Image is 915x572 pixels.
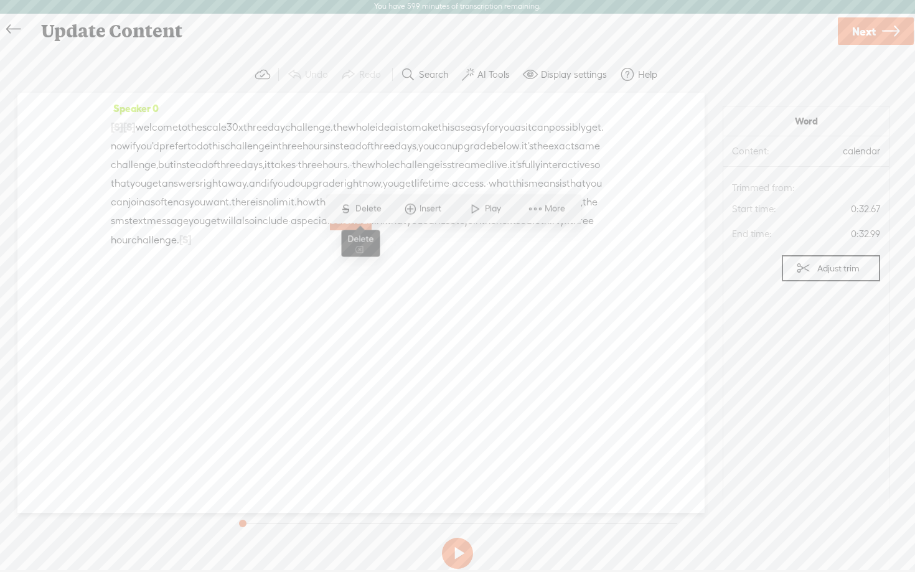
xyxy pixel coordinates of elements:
[387,212,406,230] span: that
[209,137,225,156] span: this
[179,193,189,212] span: as
[238,118,243,137] span: x
[438,118,454,137] span: this
[337,198,355,220] span: S
[383,174,399,193] span: you
[291,212,297,230] span: a
[350,156,352,174] span: ·
[395,156,440,174] span: challenge
[288,212,291,230] span: ·
[189,212,205,230] span: you
[301,174,340,193] span: upgrade
[359,68,381,81] label: Redo
[265,156,271,174] span: it
[355,203,385,215] span: Delete
[243,118,268,137] span: three
[570,212,594,230] span: three
[488,193,503,212] span: the
[440,156,447,174] span: is
[336,62,389,87] button: Redo
[374,2,541,12] label: You have 599 minutes of transcription remaining.
[227,118,238,137] span: 30
[130,174,146,193] span: you
[155,193,179,212] span: often
[298,156,322,174] span: three
[179,234,192,245] span: [S]
[615,62,665,87] button: Help
[162,174,200,193] span: answers
[232,193,256,212] span: there
[525,118,532,137] span: it
[523,193,553,212] span: button
[333,118,348,137] span: the
[205,193,232,212] span: want.
[522,156,540,174] span: fully
[187,137,197,156] span: to
[129,212,147,230] span: text
[518,62,615,87] button: Display settings
[403,118,412,137] span: to
[420,203,444,215] span: Insert
[111,121,123,133] span: [S]
[297,212,330,230] span: special
[376,193,395,212] span: very
[296,156,298,174] span: ·
[174,156,208,174] span: instead
[396,62,457,87] button: Search
[522,137,533,156] span: it's
[545,203,568,215] span: More
[159,137,187,156] span: prefer
[419,68,449,81] label: Search
[428,193,451,212] span: after
[136,118,178,137] span: welcome
[273,174,289,193] span: you
[465,118,486,137] span: easy
[268,118,285,137] span: day
[512,174,528,193] span: this
[732,182,880,194] span: Trimmed from:
[447,156,492,174] span: streamed
[732,228,787,240] span: End time:
[638,68,657,81] label: Help
[486,118,499,137] span: for
[330,212,372,230] span: calendar
[327,137,362,156] span: instead
[111,137,130,156] span: now
[528,174,560,193] span: means
[532,118,549,137] span: can
[332,193,364,212] span: works?
[236,212,255,230] span: also
[489,174,512,193] span: what
[399,174,415,193] span: get
[732,145,787,157] span: Content:
[541,68,607,81] label: Display settings
[372,212,387,230] span: link
[267,174,273,193] span: if
[732,203,787,215] span: Start time:
[454,118,465,137] span: as
[271,156,296,174] span: takes
[540,156,590,174] span: interactive
[492,156,510,174] span: live.
[412,118,438,137] span: make
[496,212,516,230] span: next
[449,174,452,193] span: ·
[197,137,209,156] span: do
[423,212,440,230] span: can
[158,156,174,174] span: but
[147,212,189,230] span: message
[32,15,836,47] div: Update Content
[348,118,375,137] span: whole
[787,225,880,243] span: 0:32.99
[583,193,598,212] span: the
[515,118,525,137] span: as
[222,174,249,193] span: away.
[128,193,144,212] span: join
[263,193,274,212] span: no
[225,137,270,156] span: challenge
[270,137,278,156] span: in
[395,137,418,156] span: days,
[415,174,449,193] span: lifetime
[485,203,504,215] span: Play
[111,156,158,174] span: challenge,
